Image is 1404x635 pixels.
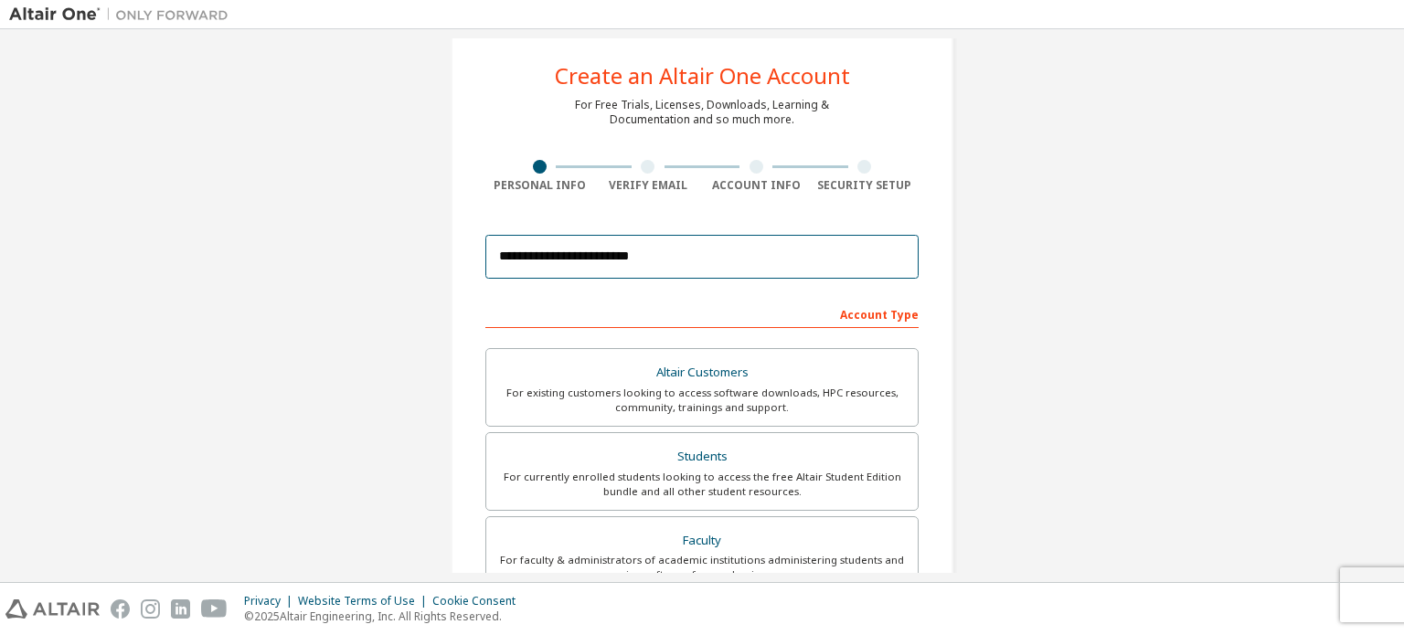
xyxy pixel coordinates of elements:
div: Account Info [702,178,811,193]
div: Altair Customers [497,360,907,386]
div: Security Setup [811,178,920,193]
div: For faculty & administrators of academic institutions administering students and accessing softwa... [497,553,907,582]
p: © 2025 Altair Engineering, Inc. All Rights Reserved. [244,609,526,624]
img: altair_logo.svg [5,599,100,619]
img: Altair One [9,5,238,24]
img: facebook.svg [111,599,130,619]
div: Create an Altair One Account [555,65,850,87]
div: Website Terms of Use [298,594,432,609]
img: instagram.svg [141,599,160,619]
div: Faculty [497,528,907,554]
div: Account Type [485,299,919,328]
img: youtube.svg [201,599,228,619]
img: linkedin.svg [171,599,190,619]
div: For Free Trials, Licenses, Downloads, Learning & Documentation and so much more. [575,98,829,127]
div: Students [497,444,907,470]
div: Verify Email [594,178,703,193]
div: Cookie Consent [432,594,526,609]
div: Privacy [244,594,298,609]
div: For currently enrolled students looking to access the free Altair Student Edition bundle and all ... [497,470,907,499]
div: For existing customers looking to access software downloads, HPC resources, community, trainings ... [497,386,907,415]
div: Personal Info [485,178,594,193]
